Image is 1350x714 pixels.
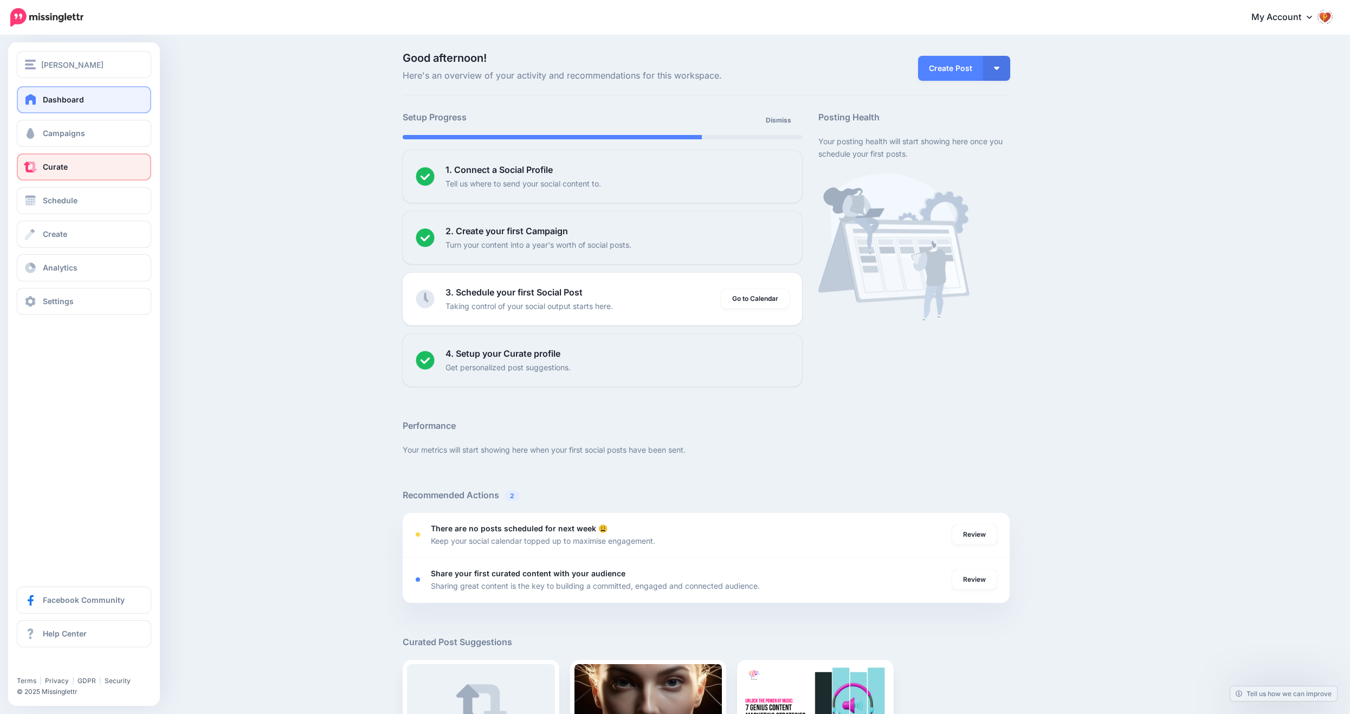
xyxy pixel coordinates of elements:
a: Schedule [17,187,151,214]
h5: Setup Progress [403,111,602,124]
a: Review [952,570,997,589]
p: Taking control of your social output starts here. [445,300,613,312]
a: Create Post [918,56,983,81]
a: Create [17,221,151,248]
a: Terms [17,677,36,685]
span: Campaigns [43,128,85,138]
div: <div class='status-dot small red margin-right'></div>Error [416,577,420,582]
span: Help Center [43,629,87,638]
span: Settings [43,297,74,306]
span: [PERSON_NAME] [41,59,104,71]
div: <div class='status-dot small red margin-right'></div>Error [416,532,420,537]
a: Dismiss [759,111,798,130]
span: Dashboard [43,95,84,104]
a: Campaigns [17,120,151,147]
span: Curate [43,162,68,171]
b: Share your first curated content with your audience [431,569,625,578]
h5: Posting Health [818,111,1010,124]
img: calendar-waiting.png [818,173,970,320]
img: checked-circle.png [416,228,435,247]
b: 1. Connect a Social Profile [445,164,553,175]
a: Tell us how we can improve [1230,686,1337,701]
span: | [72,677,74,685]
a: Analytics [17,254,151,281]
b: 3. Schedule your first Social Post [445,287,583,298]
img: menu.png [25,60,36,69]
span: | [40,677,42,685]
p: Sharing great content is the key to building a committed, engaged and connected audience. [431,580,760,592]
h5: Curated Post Suggestions [403,635,1010,649]
a: Dashboard [17,86,151,113]
b: 2. Create your first Campaign [445,226,568,236]
img: clock-grey.png [416,290,435,308]
a: Settings [17,288,151,315]
p: Tell us where to send your social content to. [445,177,601,190]
p: Your posting health will start showing here once you schedule your first posts. [818,135,1010,160]
a: Review [952,525,997,544]
button: [PERSON_NAME] [17,51,151,78]
span: Analytics [43,263,77,272]
p: Keep your social calendar topped up to maximise engagement. [431,535,655,547]
a: Privacy [45,677,69,685]
h5: Recommended Actions [403,488,1010,502]
a: My Account [1241,4,1334,31]
p: Turn your content into a year's worth of social posts. [445,239,631,251]
li: © 2025 Missinglettr [17,686,158,697]
b: 4. Setup your Curate profile [445,348,560,359]
a: Help Center [17,620,151,647]
span: 2 [505,491,520,501]
h5: Performance [403,419,1010,433]
a: Curate [17,153,151,181]
p: Your metrics will start showing here when your first social posts have been sent. [403,443,1010,456]
img: Missinglettr [10,8,83,27]
img: checked-circle.png [416,351,435,370]
span: Facebook Community [43,595,125,604]
img: arrow-down-white.png [994,67,999,70]
span: Create [43,229,67,239]
a: Facebook Community [17,587,151,614]
a: Go to Calendar [721,289,789,308]
span: Good afternoon! [403,52,487,65]
span: Schedule [43,196,77,205]
a: Security [105,677,131,685]
b: There are no posts scheduled for next week 😩 [431,524,608,533]
img: checked-circle.png [416,167,435,186]
iframe: Twitter Follow Button [17,661,99,672]
a: GDPR [77,677,96,685]
span: | [99,677,101,685]
p: Get personalized post suggestions. [445,361,571,374]
span: Here's an overview of your activity and recommendations for this workspace. [403,69,802,83]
